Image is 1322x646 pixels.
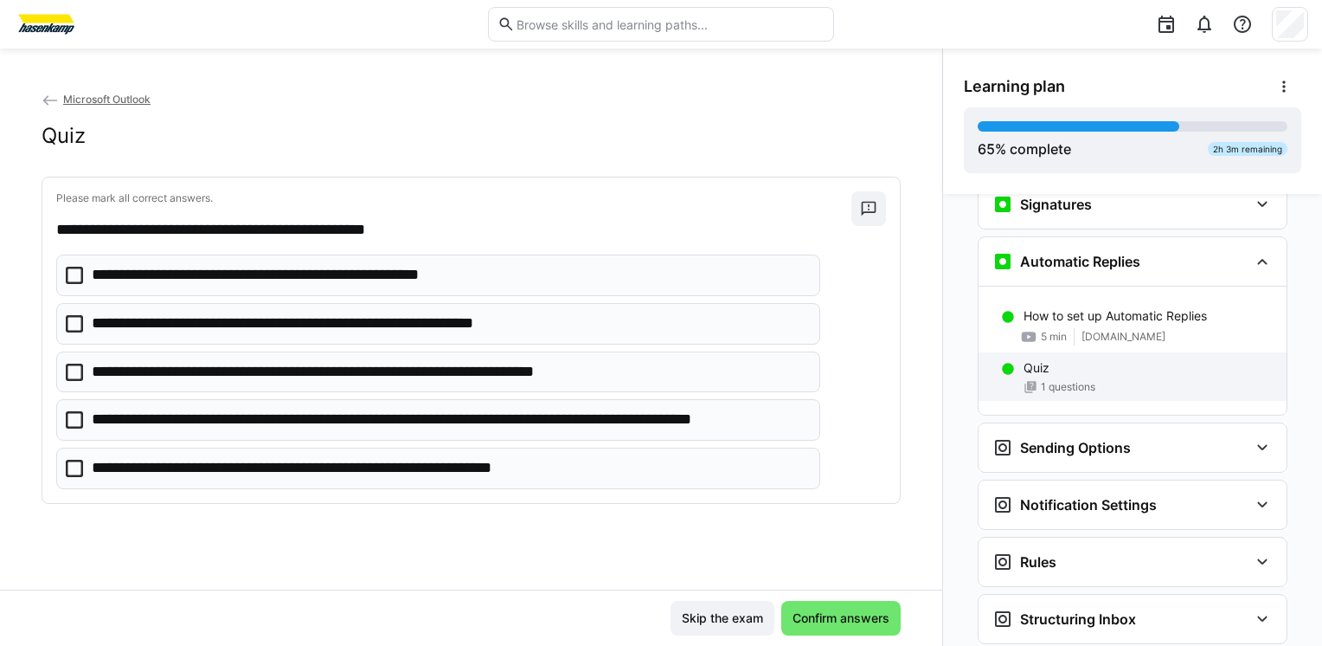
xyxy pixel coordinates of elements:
[671,601,774,636] button: Skip the exam
[1081,330,1165,344] span: [DOMAIN_NAME]
[42,123,86,149] h2: Quiz
[56,191,851,205] p: Please mark all correct answers.
[1041,330,1067,344] span: 5 min
[1020,439,1131,456] h3: Sending Options
[790,610,892,627] span: Confirm answers
[1020,253,1140,270] h3: Automatic Replies
[1041,380,1095,394] span: 1 questions
[964,77,1065,96] span: Learning plan
[1020,196,1092,213] h3: Signatures
[1024,307,1207,325] p: How to set up Automatic Replies
[781,601,901,636] button: Confirm answers
[1020,496,1157,514] h3: Notification Settings
[1208,142,1287,156] div: 2h 3m remaining
[679,610,766,627] span: Skip the exam
[42,93,151,106] a: Microsoft Outlook
[1020,610,1136,628] h3: Structuring Inbox
[1024,359,1049,377] p: Quiz
[63,93,151,106] span: Microsoft Outlook
[1020,553,1056,571] h3: Rules
[978,139,1071,159] div: % complete
[515,16,825,32] input: Browse skills and learning paths...
[978,140,995,158] span: 65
